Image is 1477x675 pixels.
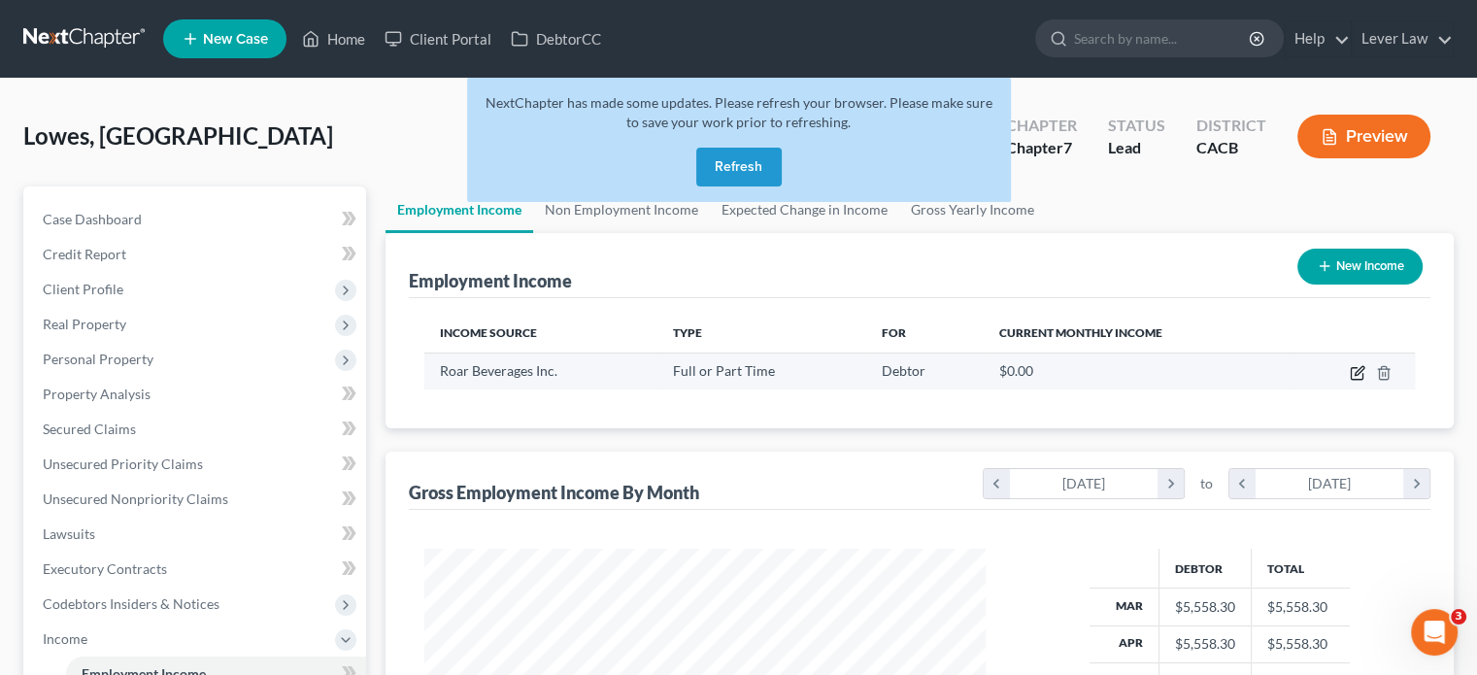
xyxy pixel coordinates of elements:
[375,21,501,56] a: Client Portal
[1251,549,1350,588] th: Total
[1108,115,1165,137] div: Status
[27,482,366,517] a: Unsecured Nonpriority Claims
[501,21,611,56] a: DebtorCC
[1352,21,1453,56] a: Lever Law
[1251,625,1350,662] td: $5,558.30
[1010,469,1158,498] div: [DATE]
[1297,249,1423,285] button: New Income
[43,421,136,437] span: Secured Claims
[1200,474,1213,493] span: to
[27,237,366,272] a: Credit Report
[1158,469,1184,498] i: chevron_right
[43,246,126,262] span: Credit Report
[882,325,906,340] span: For
[673,325,702,340] span: Type
[1006,137,1077,159] div: Chapter
[1074,20,1252,56] input: Search by name...
[1063,138,1072,156] span: 7
[43,316,126,332] span: Real Property
[43,386,151,402] span: Property Analysis
[1175,597,1235,617] div: $5,558.30
[386,186,533,233] a: Employment Income
[1256,469,1404,498] div: [DATE]
[43,595,219,612] span: Codebtors Insiders & Notices
[27,202,366,237] a: Case Dashboard
[1090,589,1159,625] th: Mar
[43,281,123,297] span: Client Profile
[43,490,228,507] span: Unsecured Nonpriority Claims
[27,447,366,482] a: Unsecured Priority Claims
[696,148,782,186] button: Refresh
[1006,115,1077,137] div: Chapter
[203,32,268,47] span: New Case
[1108,137,1165,159] div: Lead
[999,325,1162,340] span: Current Monthly Income
[1297,115,1430,158] button: Preview
[882,362,925,379] span: Debtor
[1251,589,1350,625] td: $5,558.30
[999,362,1033,379] span: $0.00
[1403,469,1429,498] i: chevron_right
[409,481,699,504] div: Gross Employment Income By Month
[27,377,366,412] a: Property Analysis
[43,351,153,367] span: Personal Property
[1285,21,1350,56] a: Help
[486,94,992,130] span: NextChapter has made some updates. Please refresh your browser. Please make sure to save your wor...
[43,630,87,647] span: Income
[409,269,572,292] div: Employment Income
[1158,549,1251,588] th: Debtor
[43,560,167,577] span: Executory Contracts
[1411,609,1458,656] iframe: Intercom live chat
[1090,625,1159,662] th: Apr
[1175,634,1235,654] div: $5,558.30
[43,456,203,472] span: Unsecured Priority Claims
[23,121,333,150] span: Lowes, [GEOGRAPHIC_DATA]
[27,412,366,447] a: Secured Claims
[27,552,366,587] a: Executory Contracts
[440,362,557,379] span: Roar Beverages Inc.
[984,469,1010,498] i: chevron_left
[673,362,775,379] span: Full or Part Time
[1196,137,1266,159] div: CACB
[440,325,537,340] span: Income Source
[43,211,142,227] span: Case Dashboard
[43,525,95,542] span: Lawsuits
[1229,469,1256,498] i: chevron_left
[27,517,366,552] a: Lawsuits
[292,21,375,56] a: Home
[1196,115,1266,137] div: District
[1451,609,1466,624] span: 3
